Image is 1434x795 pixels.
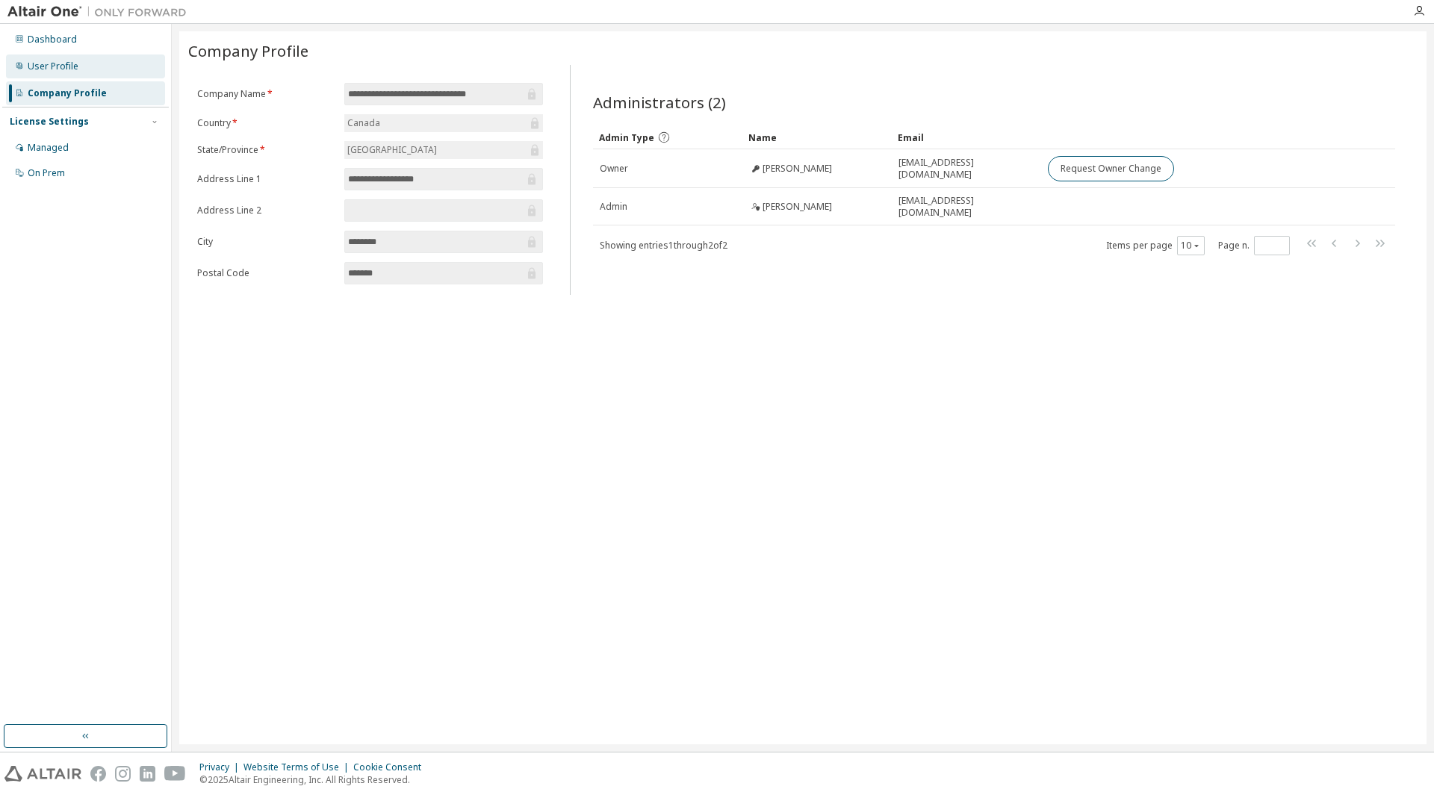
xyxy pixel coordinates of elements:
img: linkedin.svg [140,766,155,782]
div: Managed [28,142,69,154]
div: On Prem [28,167,65,179]
img: Altair One [7,4,194,19]
label: City [197,236,335,248]
label: Country [197,117,335,129]
span: Page n. [1218,236,1290,255]
img: instagram.svg [115,766,131,782]
span: [EMAIL_ADDRESS][DOMAIN_NAME] [898,195,1034,219]
label: Address Line 2 [197,205,335,216]
span: Admin Type [599,131,654,144]
img: altair_logo.svg [4,766,81,782]
span: Showing entries 1 through 2 of 2 [600,239,727,252]
img: facebook.svg [90,766,106,782]
span: [PERSON_NAME] [763,163,832,175]
div: Company Profile [28,87,107,99]
p: © 2025 Altair Engineering, Inc. All Rights Reserved. [199,773,430,786]
img: youtube.svg [164,766,186,782]
button: 10 [1181,240,1201,252]
div: License Settings [10,116,89,128]
button: Request Owner Change [1048,156,1174,181]
div: Privacy [199,761,243,773]
span: Administrators (2) [593,92,726,113]
div: Canada [344,114,543,132]
span: Items per page [1106,236,1205,255]
span: [EMAIL_ADDRESS][DOMAIN_NAME] [898,157,1034,181]
div: Website Terms of Use [243,761,353,773]
div: Name [748,125,886,149]
label: Address Line 1 [197,173,335,185]
span: [PERSON_NAME] [763,201,832,213]
label: Postal Code [197,267,335,279]
div: [GEOGRAPHIC_DATA] [344,141,543,159]
label: State/Province [197,144,335,156]
div: [GEOGRAPHIC_DATA] [345,142,439,158]
label: Company Name [197,88,335,100]
div: Email [898,125,1035,149]
span: Owner [600,163,628,175]
div: User Profile [28,60,78,72]
div: Dashboard [28,34,77,46]
span: Company Profile [188,40,308,61]
span: Admin [600,201,627,213]
div: Canada [345,115,382,131]
div: Cookie Consent [353,761,430,773]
